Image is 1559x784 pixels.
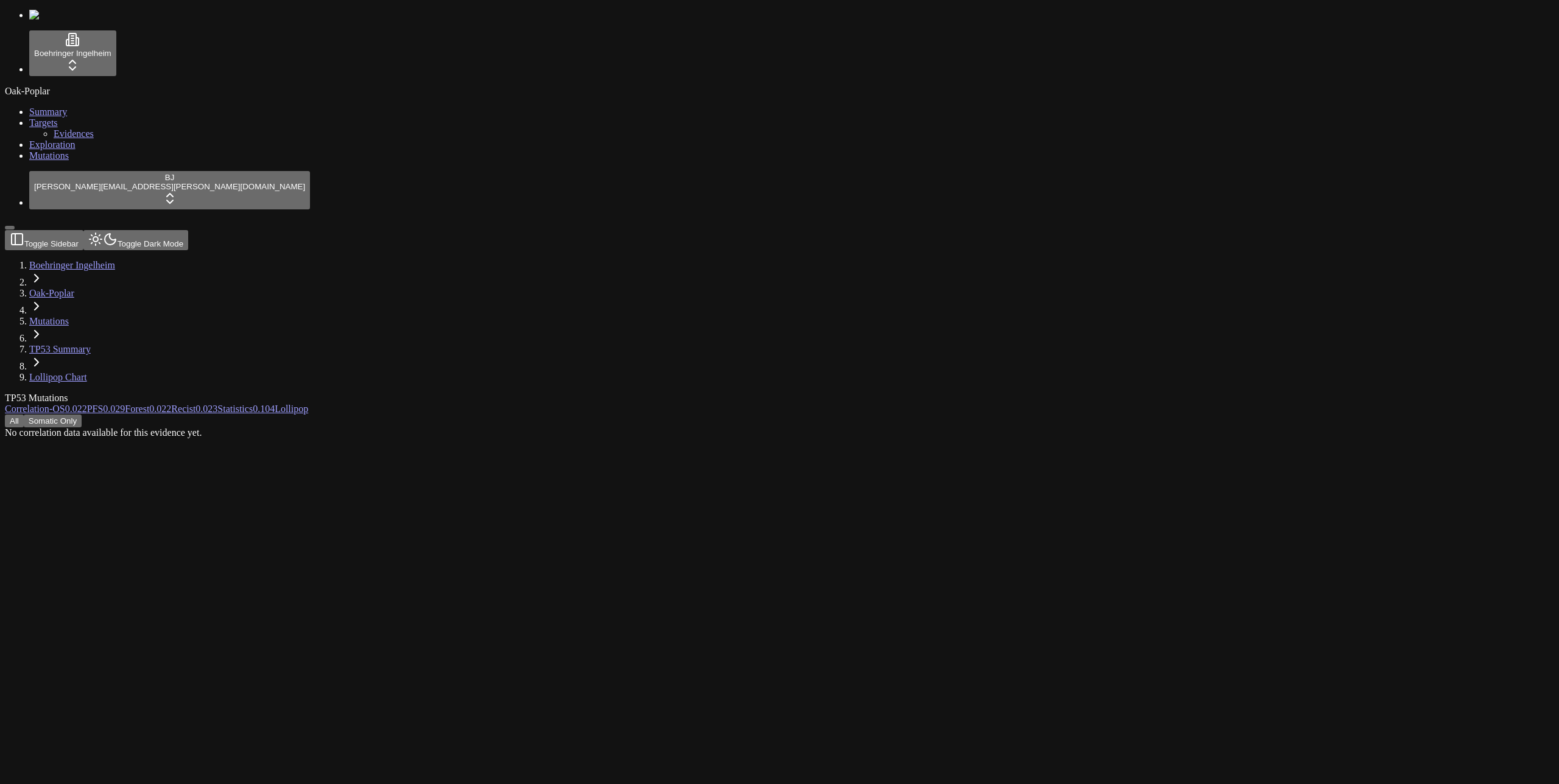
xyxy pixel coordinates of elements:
[171,404,217,414] a: Recist0.023
[29,344,91,354] a: TP53 Summary
[34,182,101,191] span: [PERSON_NAME]
[5,260,1437,383] nav: breadcrumb
[165,173,175,182] span: BJ
[101,182,306,191] span: [EMAIL_ADDRESS][PERSON_NAME][DOMAIN_NAME]
[103,404,125,414] span: 0.029
[29,30,116,76] button: Boehringer Ingelheim
[5,415,24,427] button: All
[29,150,69,161] a: Mutations
[29,171,310,209] button: BJ[PERSON_NAME][EMAIL_ADDRESS][PERSON_NAME][DOMAIN_NAME]
[87,404,104,414] span: PFS
[49,404,52,414] span: -
[5,404,49,414] span: Correlation
[5,230,83,250] button: Toggle Sidebar
[29,372,87,382] a: Lollipop Chart
[29,139,76,150] a: Exploration
[24,239,79,248] span: Toggle Sidebar
[24,415,82,427] button: Somatic Only
[195,404,217,414] span: 0.023
[217,404,253,414] span: Statistics
[52,404,86,414] a: OS0.022
[29,107,67,117] a: Summary
[125,404,171,414] a: Forest0.022
[29,10,76,21] img: Numenos
[34,49,111,58] span: Boehringer Ingelheim
[5,427,1437,438] div: No correlation data available for this evidence yet.
[29,316,69,326] a: Mutations
[65,404,87,414] span: 0.022
[52,404,65,414] span: OS
[118,239,183,248] span: Toggle Dark Mode
[54,128,94,139] a: Evidences
[87,404,125,414] a: PFS0.029
[125,404,149,414] span: Forest
[275,404,308,414] a: Lollipop
[149,404,171,414] span: 0.022
[253,404,275,414] span: 0.104
[171,404,195,414] span: Recist
[29,288,74,298] a: Oak-Poplar
[29,117,58,128] a: Targets
[5,393,1437,404] div: TP53 Mutations
[5,226,15,229] button: Toggle Sidebar
[83,230,188,250] button: Toggle Dark Mode
[217,404,275,414] a: Statistics0.104
[5,86,1554,97] div: Oak-Poplar
[5,404,52,414] a: Correlation-
[29,260,115,270] a: Boehringer Ingelheim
